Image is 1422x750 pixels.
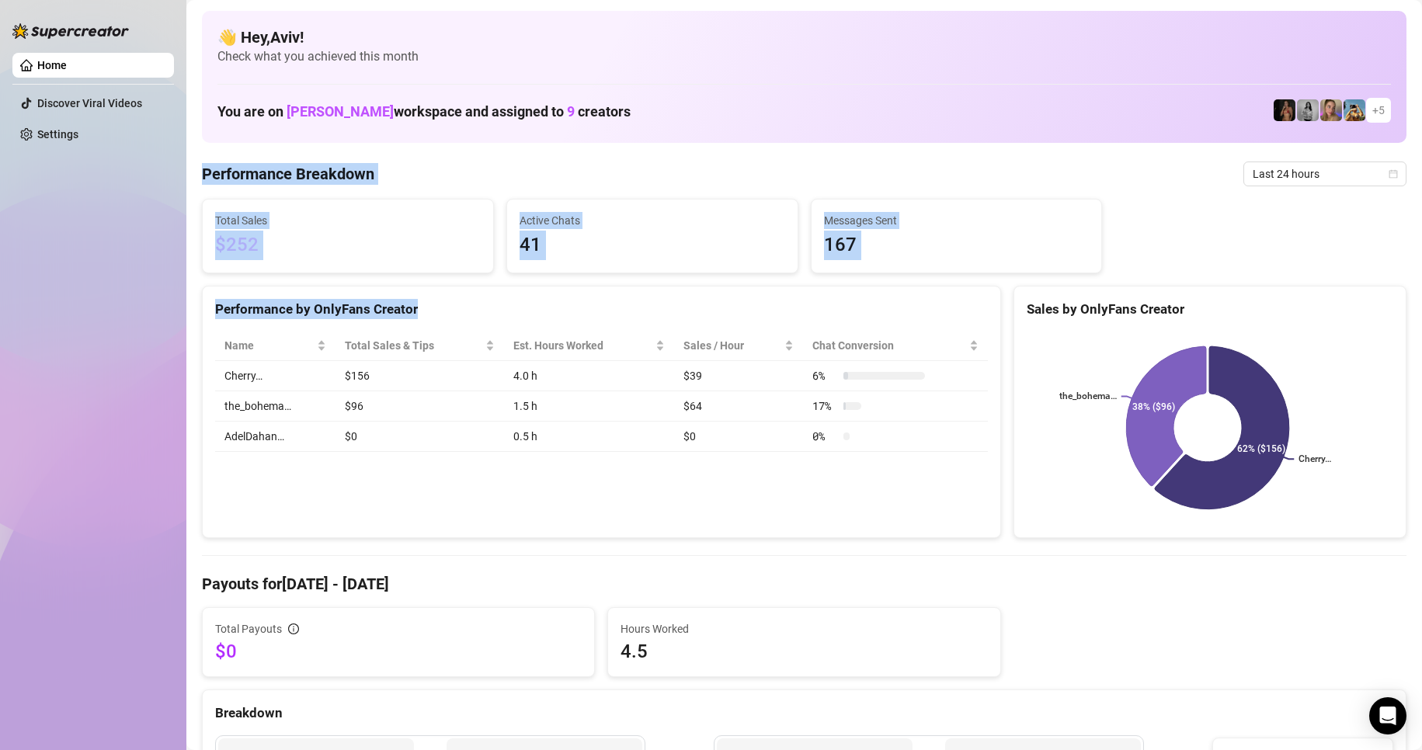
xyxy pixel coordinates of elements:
[336,391,505,422] td: $96
[336,331,505,361] th: Total Sales & Tips
[1297,99,1319,121] img: A
[12,23,129,39] img: logo-BBDzfeDw.svg
[202,573,1406,595] h4: Payouts for [DATE] - [DATE]
[674,391,803,422] td: $64
[1027,299,1393,320] div: Sales by OnlyFans Creator
[217,26,1391,48] h4: 👋 Hey, Aviv !
[683,337,781,354] span: Sales / Hour
[215,620,282,637] span: Total Payouts
[37,59,67,71] a: Home
[287,103,394,120] span: [PERSON_NAME]
[504,391,674,422] td: 1.5 h
[621,620,987,637] span: Hours Worked
[1344,99,1365,121] img: Babydanix
[336,361,505,391] td: $156
[37,128,78,141] a: Settings
[288,623,299,634] span: info-circle
[215,639,582,664] span: $0
[215,231,481,260] span: $252
[674,331,803,361] th: Sales / Hour
[812,337,965,354] span: Chat Conversion
[567,103,575,120] span: 9
[215,212,481,229] span: Total Sales
[1253,162,1397,186] span: Last 24 hours
[215,703,1393,724] div: Breakdown
[520,212,785,229] span: Active Chats
[674,361,803,391] td: $39
[37,97,142,109] a: Discover Viral Videos
[1320,99,1342,121] img: Cherry
[1389,169,1398,179] span: calendar
[1059,391,1117,402] text: the_bohema…
[520,231,785,260] span: 41
[824,231,1090,260] span: 167
[224,337,314,354] span: Name
[215,391,336,422] td: the_bohema…
[504,361,674,391] td: 4.0 h
[1372,102,1385,119] span: + 5
[504,422,674,452] td: 0.5 h
[217,103,631,120] h1: You are on workspace and assigned to creators
[674,422,803,452] td: $0
[803,331,987,361] th: Chat Conversion
[336,422,505,452] td: $0
[217,48,1391,65] span: Check what you achieved this month
[202,163,374,185] h4: Performance Breakdown
[621,639,987,664] span: 4.5
[215,361,336,391] td: Cherry…
[513,337,652,354] div: Est. Hours Worked
[215,299,988,320] div: Performance by OnlyFans Creator
[812,428,837,445] span: 0 %
[345,337,483,354] span: Total Sales & Tips
[824,212,1090,229] span: Messages Sent
[215,422,336,452] td: AdelDahan…
[1369,697,1406,734] div: Open Intercom Messenger
[1299,454,1331,465] text: Cherry…
[812,398,837,415] span: 17 %
[215,331,336,361] th: Name
[1274,99,1295,121] img: the_bohema
[812,367,837,384] span: 6 %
